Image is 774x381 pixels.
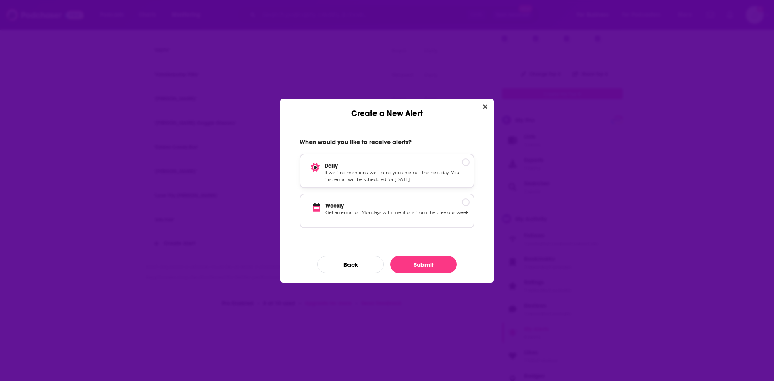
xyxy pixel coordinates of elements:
div: Create a New Alert [280,99,494,119]
button: Close [480,102,491,112]
p: Daily [325,162,470,169]
h2: When would you like to receive alerts? [300,138,474,149]
p: Weekly [325,202,470,209]
p: Get an email on Mondays with mentions from the previous week. [325,209,470,223]
button: Back [317,256,384,273]
p: If we find mentions, we’ll send you an email the next day. Your first email will be scheduled for... [325,169,470,183]
button: Submit [390,256,457,273]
